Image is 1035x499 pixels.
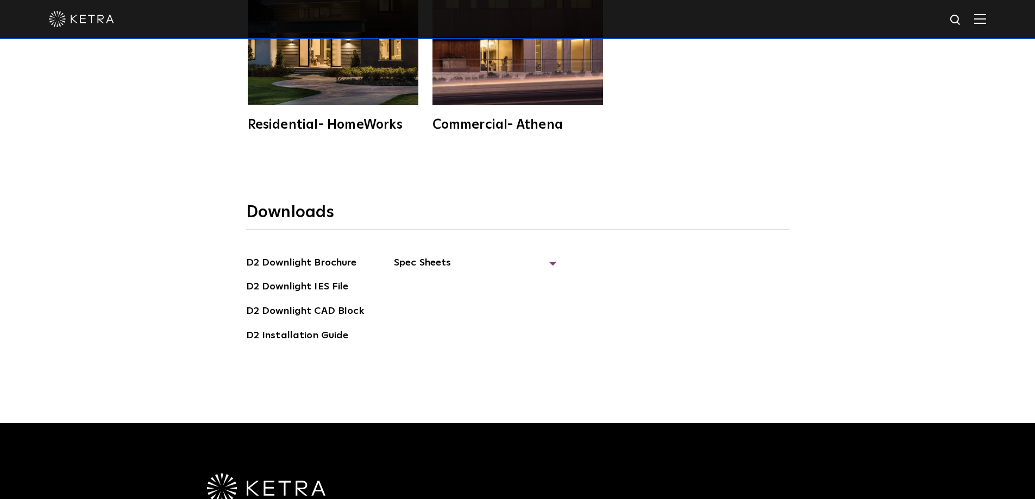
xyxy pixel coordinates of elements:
a: D2 Downlight CAD Block [246,304,364,321]
a: D2 Downlight IES File [246,279,349,296]
div: Residential- HomeWorks [248,118,418,131]
a: D2 Installation Guide [246,328,349,345]
img: ketra-logo-2019-white [49,11,114,27]
h3: Downloads [246,202,789,230]
span: Spec Sheets [394,255,557,279]
img: search icon [949,14,963,27]
img: Hamburger%20Nav.svg [974,14,986,24]
div: Commercial- Athena [432,118,603,131]
a: D2 Downlight Brochure [246,255,357,273]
